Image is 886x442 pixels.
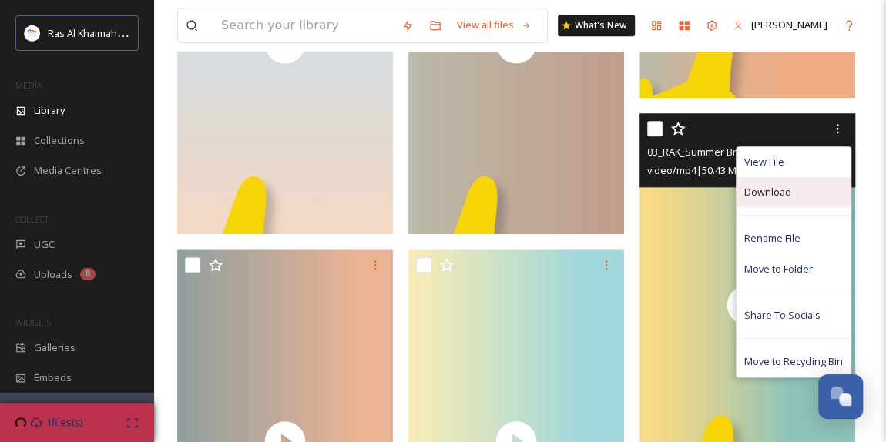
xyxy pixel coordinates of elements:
span: Rename File [744,231,800,246]
span: [PERSON_NAME] [751,18,827,32]
div: 8 [80,268,96,280]
span: Uploads [34,267,72,282]
span: Move to Folder [744,262,813,276]
span: View File [744,155,784,169]
span: UGC [34,237,55,252]
span: Galleries [34,340,76,355]
a: [PERSON_NAME] [726,10,835,40]
span: Move to Recycling Bin [744,354,843,369]
img: Logo_RAKTDA_RGB-01.png [25,25,40,41]
span: Ras Al Khaimah Tourism Development Authority [48,25,266,40]
span: WIDGETS [15,316,51,328]
span: Stories [34,400,67,415]
a: What's New [558,15,635,36]
span: Embeds [34,370,72,385]
span: Media Centres [34,163,102,178]
span: Library [34,103,65,118]
span: Share To Socials [744,308,821,323]
a: View all files [449,10,539,40]
input: Search your library [213,8,394,42]
span: MEDIA [15,79,42,91]
span: 1 files(s) [46,415,82,430]
button: Open Chat [818,374,863,419]
span: video/mp4 | 50.43 MB | 1080 x 1920 [647,163,797,177]
span: Download [744,185,791,199]
span: COLLECT [15,213,49,225]
span: Collections [34,133,85,148]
